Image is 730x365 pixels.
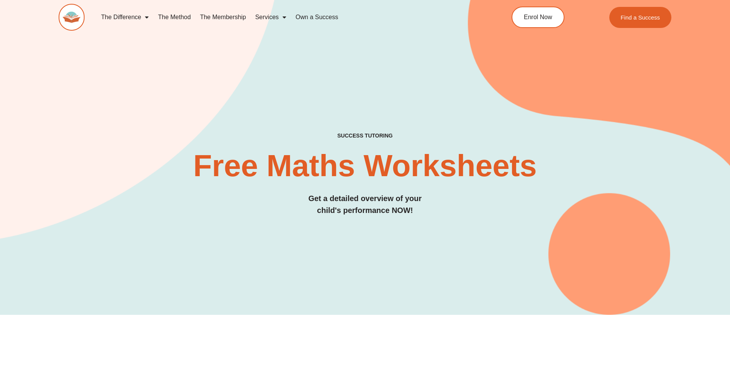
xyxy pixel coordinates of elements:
a: Own a Success [291,8,343,26]
h4: SUCCESS TUTORING​ [59,133,672,139]
h2: Free Maths Worksheets​ [59,151,672,181]
nav: Menu [97,8,477,26]
h3: Get a detailed overview of your child's performance NOW! [59,193,672,216]
a: Enrol Now [512,7,564,28]
a: The Method [153,8,195,26]
span: Enrol Now [524,14,552,20]
a: Find a Success [609,7,672,28]
span: Find a Success [621,15,660,20]
a: Services [251,8,291,26]
a: The Difference [97,8,154,26]
a: The Membership [195,8,251,26]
